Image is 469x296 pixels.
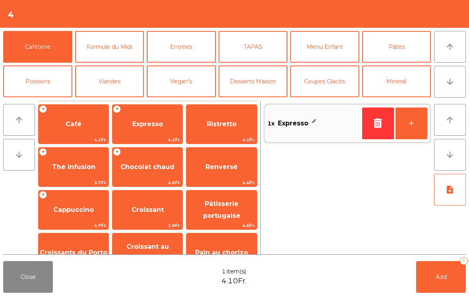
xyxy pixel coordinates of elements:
[39,222,109,229] span: 4.7Fr.
[39,191,47,199] span: +
[112,179,182,186] span: 4.5Fr.
[14,115,24,125] i: arrow_upward
[3,104,35,136] button: arrow_upward
[207,120,236,128] span: Ristretto
[3,31,72,63] button: Caféterie
[40,249,107,256] span: Croissants du Porto
[120,163,174,171] span: Chocolat chaud
[278,117,308,129] span: Expresso
[66,120,81,128] span: Café
[219,65,288,97] button: Desserts Maison
[39,148,47,156] span: +
[39,105,47,113] span: +
[132,206,164,213] span: Croissant
[113,105,121,113] span: +
[219,31,288,63] button: TAPAS
[195,249,248,256] span: Pain au chorizo
[3,65,72,97] button: Poissons
[75,65,144,97] button: Viandes
[147,31,216,63] button: Entrées
[221,276,246,286] span: 4.10Fr.
[112,136,182,144] span: 4.1Fr.
[445,150,455,160] i: arrow_downward
[186,222,256,229] span: 4.5Fr.
[445,185,455,194] i: note_add
[362,31,431,63] button: Pâtes
[434,174,466,206] button: note_add
[395,108,427,139] button: +
[436,273,447,281] span: Add
[39,179,109,186] span: 3.7Fr.
[222,267,226,276] span: 1
[434,31,466,63] button: arrow_upward
[203,200,240,219] span: Pâtisserie portugaise
[14,150,24,160] i: arrow_downward
[75,31,144,63] button: Formule du Midi
[290,31,359,63] button: Menu Enfant
[434,139,466,171] button: arrow_downward
[113,148,121,156] span: +
[445,77,455,86] i: arrow_downward
[290,65,359,97] button: Coupes Glacés
[434,104,466,136] button: arrow_upward
[3,139,35,171] button: arrow_downward
[267,117,275,129] span: 1x
[8,9,14,21] h4: 4
[362,65,431,97] button: Mineral
[186,179,256,186] span: 4.4Fr.
[126,243,169,262] span: Croissant au chocolat pt
[53,206,94,213] span: Cappuccino
[52,163,95,171] span: Thé infusion
[147,65,216,97] button: Vegan's
[112,222,182,229] span: 1.9Fr.
[39,136,109,144] span: 4.1Fr.
[434,66,466,98] button: arrow_downward
[460,257,468,265] div: 1
[445,42,455,52] i: arrow_upward
[3,261,53,293] button: Close
[205,163,238,171] span: Renversé
[186,136,256,144] span: 4.1Fr.
[227,267,246,276] span: item(s)
[416,261,466,293] button: Add1
[445,115,455,125] i: arrow_upward
[132,120,163,128] span: Expresso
